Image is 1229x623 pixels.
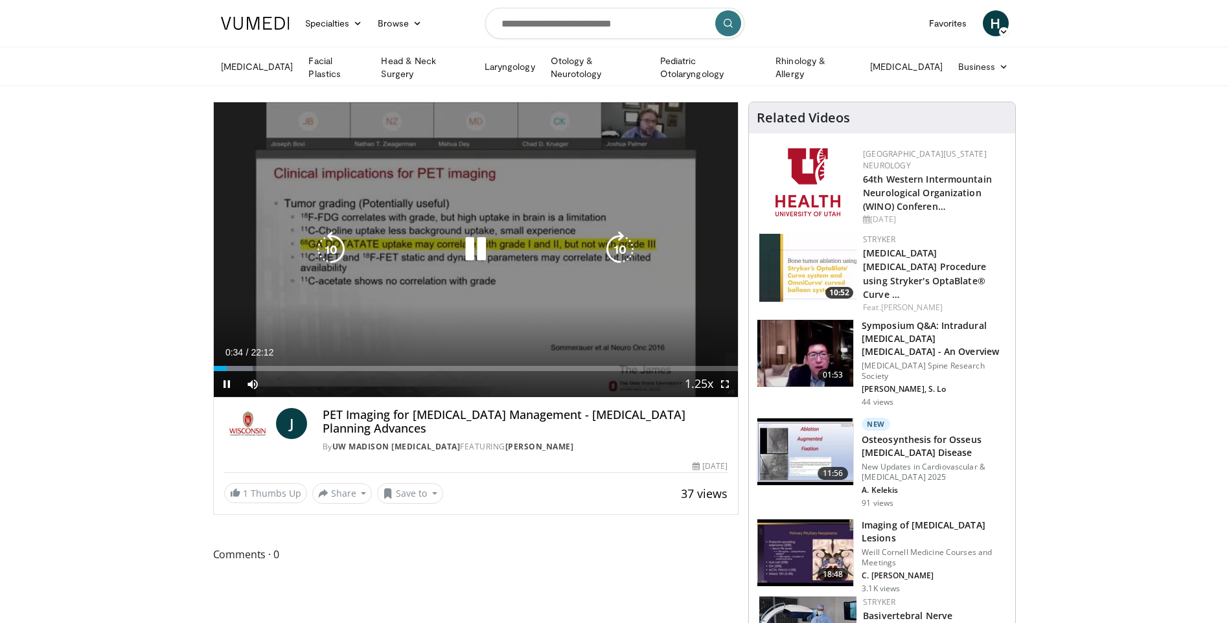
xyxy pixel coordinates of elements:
p: New Updates in Cardiovascular & [MEDICAL_DATA] 2025 [862,462,1007,482]
p: C. [PERSON_NAME] [862,571,1007,581]
a: Facial Plastics [301,54,373,80]
a: [PERSON_NAME] [881,302,943,313]
p: A. Kelekis [862,485,1007,495]
a: J [276,408,307,439]
h4: Related Videos [757,110,850,126]
h3: Symposium Q&A: Intradural [MEDICAL_DATA] [MEDICAL_DATA] - An Overview [862,319,1007,358]
a: Otology & Neurotology [543,54,652,80]
a: Business [950,54,1017,80]
a: [MEDICAL_DATA] [862,54,950,80]
a: 18:48 Imaging of [MEDICAL_DATA] Lesions Weill Cornell Medicine Courses and Meetings C. [PERSON_NA... [757,519,1007,594]
a: Favorites [921,10,975,36]
div: [DATE] [863,214,1005,225]
a: Rhinology & Allergy [768,54,862,80]
img: d4e2d1b8-fc65-491e-a489-70d19feb2127.150x105_q85_crop-smart_upscale.jpg [757,418,853,486]
span: Comments 0 [213,546,739,563]
button: Mute [240,371,266,397]
a: Head & Neck Surgery [373,54,476,80]
img: VuMedi Logo [221,17,290,30]
a: Stryker [863,234,895,245]
div: [DATE] [693,460,728,472]
h3: Osteosynthesis for Osseus [MEDICAL_DATA] Disease [862,433,1007,459]
img: c270ba5c-5963-4257-90a5-369501f36110.150x105_q85_crop-smart_upscale.jpg [757,519,853,587]
a: 64th Western Intermountain Neurological Organization (WINO) Conferen… [863,173,992,212]
a: 01:53 Symposium Q&A: Intradural [MEDICAL_DATA] [MEDICAL_DATA] - An Overview [MEDICAL_DATA] Spine ... [757,319,1007,407]
button: Save to [377,483,443,504]
button: Fullscreen [712,371,738,397]
a: 10:52 [759,234,856,302]
p: 91 views [862,498,893,508]
span: 1 [243,487,248,499]
a: [MEDICAL_DATA] [MEDICAL_DATA] Procedure using Stryker's OptaBlate® Curve … [863,247,986,300]
span: 18:48 [818,568,849,581]
button: Playback Rate [686,371,712,397]
input: Search topics, interventions [485,8,744,39]
a: Specialties [297,10,371,36]
a: [PERSON_NAME] [505,441,574,452]
p: 44 views [862,397,893,407]
a: UW Madison [MEDICAL_DATA] [332,441,461,452]
a: Laryngology [477,54,543,80]
a: Stryker [863,596,895,607]
img: f6362829-b0a3-407d-a044-59546adfd345.png.150x105_q85_autocrop_double_scale_upscale_version-0.2.png [775,148,840,216]
div: Progress Bar [214,366,739,371]
span: / [246,347,249,357]
a: Browse [370,10,430,36]
h3: Imaging of [MEDICAL_DATA] Lesions [862,519,1007,545]
button: Share [312,483,373,504]
p: [PERSON_NAME], S. Lo [862,384,1007,394]
a: H [983,10,1009,36]
span: 11:56 [818,467,849,480]
span: 37 views [681,486,728,501]
span: 0:34 [225,347,243,357]
img: UW Madison Neurological Surgery [224,408,271,439]
p: [MEDICAL_DATA] Spine Research Society [862,361,1007,381]
div: By FEATURING [323,441,728,453]
p: 3.1K views [862,583,900,594]
a: [MEDICAL_DATA] [213,54,301,80]
a: 11:56 New Osteosynthesis for Osseus [MEDICAL_DATA] Disease New Updates in Cardiovascular & [MEDIC... [757,418,1007,508]
img: 0f0d9d51-420c-42d6-ac87-8f76a25ca2f4.150x105_q85_crop-smart_upscale.jpg [759,234,856,302]
span: 22:12 [251,347,273,357]
span: 01:53 [818,368,849,381]
div: Feat. [863,302,1005,313]
img: c03f8766-a45c-4921-bc24-e17754026293.150x105_q85_crop-smart_upscale.jpg [757,320,853,387]
p: New [862,418,890,431]
p: Weill Cornell Medicine Courses and Meetings [862,547,1007,568]
h4: PET Imaging for [MEDICAL_DATA] Management - [MEDICAL_DATA] Planning Advances [323,408,728,436]
a: 1 Thumbs Up [224,483,307,503]
span: 10:52 [825,287,853,299]
button: Pause [214,371,240,397]
video-js: Video Player [214,102,739,398]
a: Pediatric Otolaryngology [652,54,768,80]
a: [GEOGRAPHIC_DATA][US_STATE] Neurology [863,148,987,171]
